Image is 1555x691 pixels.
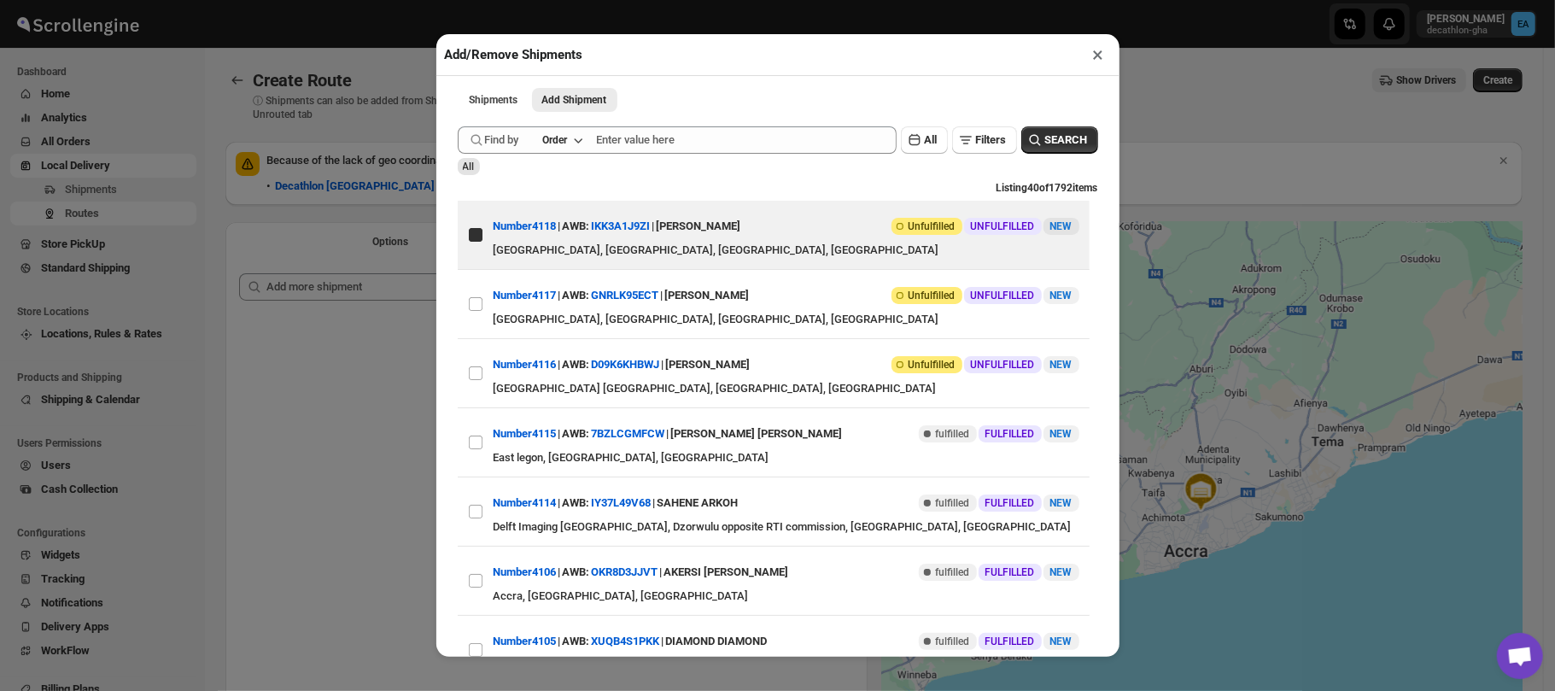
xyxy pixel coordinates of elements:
span: fulfilled [936,635,970,648]
span: Listing 40 of 1792 items [997,182,1098,194]
div: Accra, [GEOGRAPHIC_DATA], [GEOGRAPHIC_DATA] [494,588,1079,605]
span: UNFULFILLED [971,220,1035,233]
span: UNFULFILLED [971,358,1035,372]
span: NEW [1050,497,1073,509]
button: Number4106 [494,565,557,578]
button: Number4114 [494,496,557,509]
span: Unfulfilled [909,358,956,372]
button: All [901,126,948,154]
span: Unfulfilled [909,220,956,233]
div: | | [494,419,843,449]
div: | | [494,211,741,242]
span: fulfilled [936,427,970,441]
a: Open chat [1497,633,1543,679]
span: FULFILLED [985,565,1035,579]
button: 7BZLCGMFCW [592,427,665,440]
button: Number4115 [494,427,557,440]
button: Number4105 [494,635,557,647]
span: Unfulfilled [909,289,956,302]
span: AWB: [563,633,590,650]
div: | | [494,349,751,380]
span: All [463,161,475,173]
span: fulfilled [936,496,970,510]
span: FULFILLED [985,427,1035,441]
div: SAHENE ARKOH [658,488,739,518]
div: | | [494,626,768,657]
div: [PERSON_NAME] [665,280,750,311]
button: IKK3A1J9ZI [592,220,651,232]
button: SEARCH [1021,126,1098,154]
div: | | [494,280,750,311]
button: D09K6KHBWJ [592,358,660,371]
button: XUQB4S1PKK [592,635,660,647]
span: UNFULFILLED [971,289,1035,302]
span: NEW [1050,566,1073,578]
div: DIAMOND DIAMOND [666,626,768,657]
span: AWB: [563,287,590,304]
div: Delft Imaging [GEOGRAPHIC_DATA], Dzorwulu opposite RTI commission, [GEOGRAPHIC_DATA], [GEOGRAPHIC... [494,518,1079,536]
div: East legon, [GEOGRAPHIC_DATA], [GEOGRAPHIC_DATA] [494,449,1079,466]
span: NEW [1050,220,1073,232]
div: [PERSON_NAME] [PERSON_NAME] [671,419,843,449]
input: Enter value here [597,126,897,154]
span: FULFILLED [985,635,1035,648]
h2: Add/Remove Shipments [445,46,583,63]
button: Number4116 [494,358,557,371]
span: Shipments [470,93,518,107]
span: Add Shipment [542,93,607,107]
span: NEW [1050,635,1073,647]
span: SEARCH [1045,132,1088,149]
div: [PERSON_NAME] [657,211,741,242]
span: AWB: [563,356,590,373]
div: AKERSI [PERSON_NAME] [664,557,789,588]
button: × [1086,43,1111,67]
button: GNRLK95ECT [592,289,659,302]
button: OKR8D3JJVT [592,565,658,578]
span: Filters [976,133,1007,146]
span: fulfilled [936,565,970,579]
span: AWB: [563,425,590,442]
span: AWB: [563,564,590,581]
div: [GEOGRAPHIC_DATA], [GEOGRAPHIC_DATA], [GEOGRAPHIC_DATA], [GEOGRAPHIC_DATA] [494,242,1079,259]
button: Number4118 [494,220,557,232]
div: [GEOGRAPHIC_DATA], [GEOGRAPHIC_DATA], [GEOGRAPHIC_DATA], [GEOGRAPHIC_DATA] [494,311,1079,328]
span: AWB: [563,218,590,235]
div: | | [494,557,789,588]
span: FULFILLED [985,496,1035,510]
span: NEW [1050,359,1073,371]
span: Find by [485,132,519,149]
button: Order [533,128,592,152]
button: IY37L49V68 [592,496,652,509]
div: [GEOGRAPHIC_DATA] [GEOGRAPHIC_DATA], [GEOGRAPHIC_DATA], [GEOGRAPHIC_DATA] [494,380,1079,397]
div: [PERSON_NAME] [666,349,751,380]
button: Filters [952,126,1017,154]
span: AWB: [563,495,590,512]
span: NEW [1050,290,1073,302]
button: Number4117 [494,289,557,302]
div: Order [543,133,568,147]
div: | | [494,488,739,518]
span: NEW [1050,428,1073,440]
span: All [925,133,938,146]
